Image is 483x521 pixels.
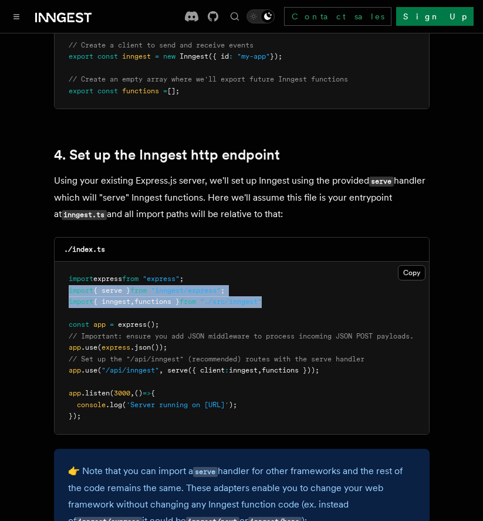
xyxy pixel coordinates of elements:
span: : [229,52,233,60]
span: , [258,366,262,374]
span: inngest [122,52,151,60]
span: () [134,389,143,397]
span: = [110,320,114,329]
span: const [97,52,118,60]
span: import [69,286,93,295]
a: Sign Up [396,7,474,26]
span: app [69,343,81,351]
span: { inngest [93,297,130,306]
span: const [69,320,89,329]
span: => [143,389,151,397]
code: serve [193,467,218,477]
span: ( [97,366,102,374]
span: ( [122,401,126,409]
span: .listen [81,389,110,397]
a: serve [193,465,218,476]
span: ()); [151,343,167,351]
span: express [102,343,130,351]
button: Toggle navigation [9,9,23,23]
span: "express" [143,275,180,283]
span: }); [270,52,282,60]
span: const [97,87,118,95]
span: ({ client [188,366,225,374]
span: functions [122,87,159,95]
span: : [225,366,229,374]
span: // Important: ensure you add JSON middleware to process incoming JSON POST payloads. [69,332,414,340]
span: app [69,366,81,374]
span: .use [81,366,97,374]
span: export [69,87,93,95]
span: { [151,389,155,397]
span: "my-app" [237,52,270,60]
span: , [130,297,134,306]
span: ; [221,286,225,295]
span: app [93,320,106,329]
span: from [180,297,196,306]
span: = [163,87,167,95]
span: ( [97,343,102,351]
span: functions } [134,297,180,306]
span: ); [229,401,237,409]
span: from [130,286,147,295]
p: Using your existing Express.js server, we'll set up Inngest using the provided handler which will... [54,172,430,223]
span: []; [167,87,180,95]
span: express [118,320,147,329]
code: ./index.ts [64,245,105,253]
code: inngest.ts [62,210,107,220]
span: 3000 [114,389,130,397]
span: ({ id [208,52,229,60]
span: serve [167,366,188,374]
button: Find something... [228,9,242,23]
span: 'Server running on [URL]' [126,401,229,409]
span: (); [147,320,159,329]
button: Toggle dark mode [246,9,275,23]
span: new [163,52,175,60]
span: ; [180,275,184,283]
span: inngest [229,366,258,374]
span: // Set up the "/api/inngest" (recommended) routes with the serve handler [69,355,364,363]
span: express [93,275,122,283]
span: "inngest/express" [151,286,221,295]
span: "./src/inngest" [200,297,262,306]
span: "/api/inngest" [102,366,159,374]
code: serve [369,177,394,187]
span: // Create an empty array where we'll export future Inngest functions [69,75,348,83]
span: console [77,401,106,409]
span: import [69,275,93,283]
span: { serve } [93,286,130,295]
span: Inngest [180,52,208,60]
span: = [155,52,159,60]
span: functions })); [262,366,319,374]
span: }); [69,412,81,420]
span: // Create a client to send and receive events [69,41,254,49]
a: Contact sales [284,7,391,26]
span: ( [110,389,114,397]
a: 4. Set up the Inngest http endpoint [54,147,280,163]
span: from [122,275,139,283]
span: .use [81,343,97,351]
span: .log [106,401,122,409]
span: app [69,389,81,397]
span: , [130,389,134,397]
span: .json [130,343,151,351]
span: , [159,366,163,374]
button: Copy [398,265,425,280]
span: export [69,52,93,60]
span: import [69,297,93,306]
